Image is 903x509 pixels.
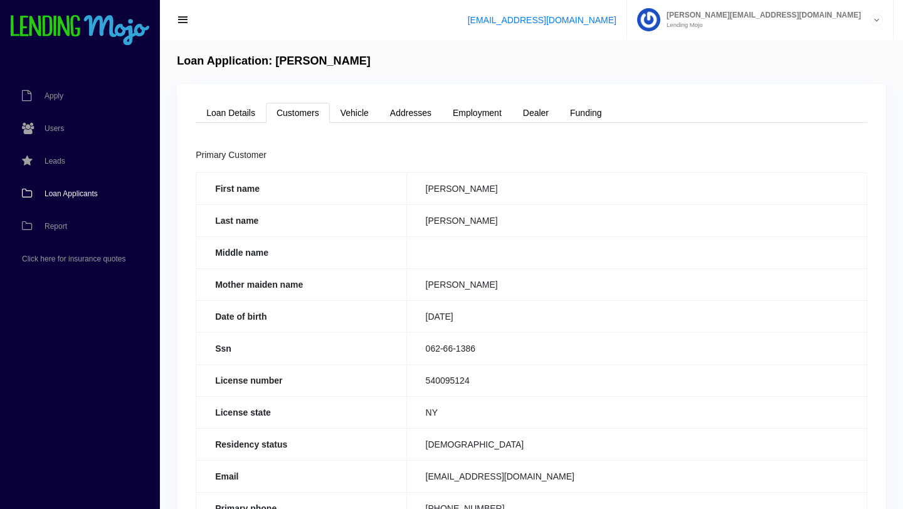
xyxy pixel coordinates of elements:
td: 540095124 [406,364,867,396]
small: Lending Mojo [660,22,861,28]
a: Addresses [379,103,442,123]
th: First name [196,172,406,204]
a: Dealer [512,103,559,123]
div: Primary Customer [196,148,867,163]
th: License number [196,364,406,396]
th: Middle name [196,236,406,268]
a: [EMAIL_ADDRESS][DOMAIN_NAME] [468,15,616,25]
td: NY [406,396,867,428]
td: [PERSON_NAME] [406,204,867,236]
span: Apply [45,92,63,100]
th: Residency status [196,428,406,460]
span: Loan Applicants [45,190,98,197]
img: logo-small.png [9,15,150,46]
span: [PERSON_NAME][EMAIL_ADDRESS][DOMAIN_NAME] [660,11,861,19]
span: Click here for insurance quotes [22,255,125,263]
a: Vehicle [330,103,379,123]
h4: Loan Application: [PERSON_NAME] [177,55,371,68]
th: Ssn [196,332,406,364]
td: 062-66-1386 [406,332,867,364]
a: Loan Details [196,103,266,123]
td: [DATE] [406,300,867,332]
th: Mother maiden name [196,268,406,300]
a: Funding [559,103,613,123]
th: Last name [196,204,406,236]
td: [PERSON_NAME] [406,268,867,300]
td: [EMAIL_ADDRESS][DOMAIN_NAME] [406,460,867,492]
img: Profile image [637,8,660,31]
a: Employment [442,103,512,123]
th: Email [196,460,406,492]
span: Leads [45,157,65,165]
span: Users [45,125,64,132]
th: Date of birth [196,300,406,332]
td: [DEMOGRAPHIC_DATA] [406,428,867,460]
a: Customers [266,103,330,123]
td: [PERSON_NAME] [406,172,867,204]
span: Report [45,223,67,230]
th: License state [196,396,406,428]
